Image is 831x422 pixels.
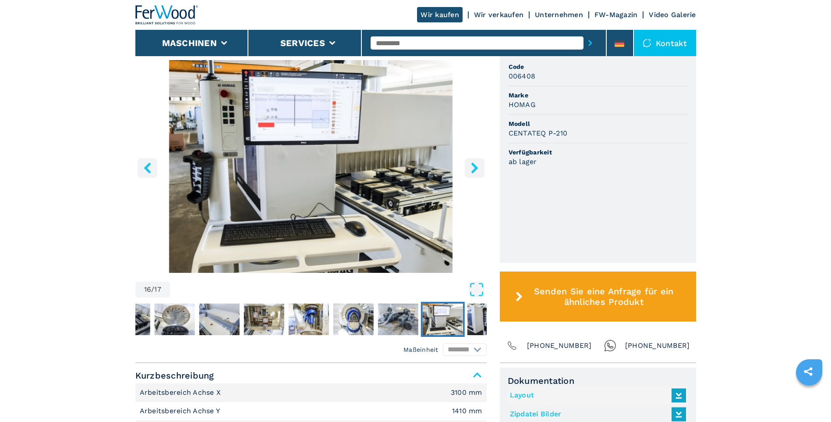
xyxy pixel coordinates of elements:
button: right-button [465,158,484,178]
span: 17 [154,286,161,293]
button: Go to Slide 11 [197,302,241,337]
h3: 006408 [509,71,536,81]
a: Layout [510,388,682,403]
span: Marke [509,91,687,100]
span: Senden Sie eine Anfrage für ein ähnliches Produkt [526,286,681,307]
button: Go to Slide 15 [376,302,420,337]
iframe: Chat [794,383,824,415]
span: [PHONE_NUMBER] [625,340,690,352]
button: Go to Slide 10 [152,302,196,337]
img: 7e960f92ccf1b22aca6694c2d321f7f7 [154,304,194,335]
button: Maschinen [162,38,217,48]
button: Services [280,38,325,48]
div: Kontakt [634,30,696,56]
a: Unternehmen [535,11,583,19]
span: [PHONE_NUMBER] [527,340,592,352]
button: Go to Slide 13 [286,302,330,337]
a: Video Galerie [649,11,696,19]
span: Kurzbeschreibung [135,368,487,383]
a: sharethis [797,361,819,383]
img: dda58b5ef5c1e169e87b6c7dd91a5b95 [422,304,463,335]
img: Ferwood [135,5,198,25]
em: 3100 mm [451,389,482,396]
em: 1410 mm [452,408,482,415]
button: Go to Slide 17 [465,302,509,337]
img: aea7f6974857194b45367d74c43ff6ec [288,304,329,335]
span: / [151,286,154,293]
img: f5caf0af25f8ca4d09b62becf550a10b [199,304,239,335]
button: Senden Sie eine Anfrage für ein ähnliches Produkt [500,272,696,322]
a: Zipdatei Bilder [510,407,682,422]
h3: CENTATEQ P-210 [509,128,568,138]
button: submit-button [583,33,597,53]
a: FW-Magazin [594,11,638,19]
h3: ab lager [509,157,537,167]
button: Go to Slide 14 [331,302,375,337]
button: Open Fullscreen [172,282,484,297]
span: Code [509,62,687,71]
img: 064a376f6054317f41ae7bd6a5aca038 [244,304,284,335]
div: Go to Slide 16 [135,60,487,273]
a: Wir kaufen [417,7,463,22]
a: Wir verkaufen [474,11,523,19]
img: 4e594d4a4e3e6bdd5cd9811cf5662a5f [378,304,418,335]
h3: HOMAG [509,100,536,110]
img: 5-Achs-Bearbeitungszentrum HOMAG CENTATEQ P-210 [135,60,487,273]
p: Arbeitsbereich Achse Y [140,406,223,416]
span: Verfügbarkeit [509,148,687,157]
em: Maßeinheit [403,345,438,354]
span: Dokumentation [508,376,688,386]
img: 72be96d3b42ee812ead207d8a97b9c5f [467,304,507,335]
img: Kontakt [643,39,651,47]
img: Whatsapp [604,340,616,352]
span: 16 [144,286,152,293]
img: Phone [506,340,518,352]
img: eeb8b6ce3502f5adb16bf2d4bd4d6369 [333,304,373,335]
p: Arbeitsbereich Achse X [140,388,223,397]
span: Modell [509,119,687,128]
button: Go to Slide 12 [242,302,286,337]
button: left-button [138,158,157,178]
button: Go to Slide 16 [421,302,464,337]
